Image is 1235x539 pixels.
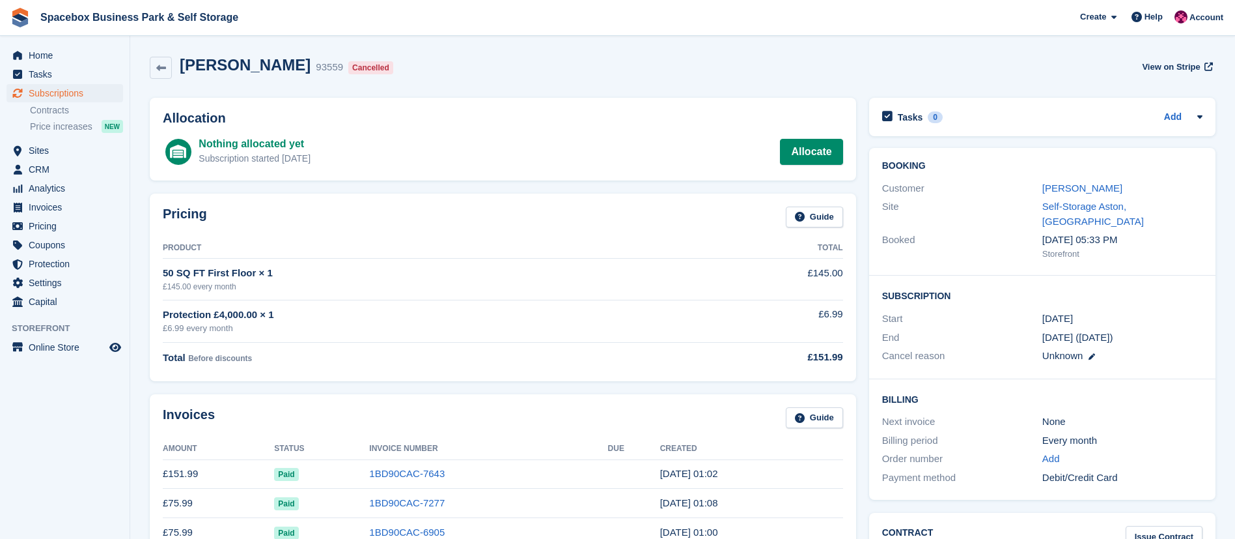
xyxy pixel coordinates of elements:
[1164,110,1182,125] a: Add
[1137,56,1215,78] a: View on Stripe
[274,497,298,510] span: Paid
[780,139,842,165] a: Allocate
[7,236,123,254] a: menu
[29,198,107,216] span: Invoices
[29,160,107,179] span: CRM
[29,84,107,102] span: Subscriptions
[7,338,123,357] a: menu
[29,179,107,197] span: Analytics
[10,8,30,27] img: stora-icon-8386f47178a22dfd0bd8f6a31ec36ba5ce8667c1dd55bd0f319d3a0aa187defe.svg
[1042,332,1113,343] span: [DATE] ([DATE])
[660,527,718,538] time: 2025-07-05 00:00:06 UTC
[882,433,1042,448] div: Billing period
[882,199,1042,229] div: Site
[369,497,445,508] a: 1BD90CAC-7277
[107,340,123,355] a: Preview store
[1042,312,1073,327] time: 2025-07-05 00:00:00 UTC
[882,392,1202,405] h2: Billing
[163,238,679,259] th: Product
[369,468,445,479] a: 1BD90CAC-7643
[163,459,274,489] td: £151.99
[679,300,843,342] td: £6.99
[7,46,123,65] a: menu
[7,293,123,311] a: menu
[29,141,107,160] span: Sites
[1042,415,1202,430] div: None
[786,207,843,228] a: Guide
[1042,452,1060,467] a: Add
[102,120,123,133] div: NEW
[7,274,123,292] a: menu
[7,84,123,102] a: menu
[1142,61,1200,74] span: View on Stripe
[7,141,123,160] a: menu
[679,238,843,259] th: Total
[30,104,123,117] a: Contracts
[660,497,718,508] time: 2025-08-05 00:08:52 UTC
[1145,10,1163,23] span: Help
[7,179,123,197] a: menu
[199,152,311,166] div: Subscription started [DATE]
[882,349,1042,364] div: Cancel reason
[660,439,843,459] th: Created
[274,468,298,481] span: Paid
[12,322,130,335] span: Storefront
[30,121,92,133] span: Price increases
[274,439,369,459] th: Status
[29,293,107,311] span: Capital
[928,111,943,123] div: 0
[316,60,343,75] div: 93559
[1189,11,1223,24] span: Account
[369,439,607,459] th: Invoice Number
[163,352,186,363] span: Total
[7,65,123,83] a: menu
[1042,182,1122,194] a: [PERSON_NAME]
[29,46,107,65] span: Home
[30,119,123,134] a: Price increases NEW
[882,471,1042,486] div: Payment method
[1042,248,1202,261] div: Storefront
[882,330,1042,345] div: End
[882,233,1042,260] div: Booked
[786,407,843,429] a: Guide
[369,527,445,538] a: 1BD90CAC-6905
[7,255,123,273] a: menu
[882,312,1042,327] div: Start
[882,161,1202,171] h2: Booking
[7,160,123,179] a: menu
[1042,233,1202,248] div: [DATE] 05:33 PM
[660,468,718,479] time: 2025-09-05 00:02:02 UTC
[29,338,107,357] span: Online Store
[163,407,215,429] h2: Invoices
[188,354,252,363] span: Before discounts
[679,259,843,300] td: £145.00
[1042,350,1083,361] span: Unknown
[1080,10,1106,23] span: Create
[679,350,843,365] div: £151.99
[163,207,207,228] h2: Pricing
[7,198,123,216] a: menu
[163,489,274,518] td: £75.99
[348,61,393,74] div: Cancelled
[163,322,679,335] div: £6.99 every month
[163,111,843,126] h2: Allocation
[180,56,311,74] h2: [PERSON_NAME]
[29,236,107,254] span: Coupons
[199,136,311,152] div: Nothing allocated yet
[29,217,107,235] span: Pricing
[1042,471,1202,486] div: Debit/Credit Card
[163,308,679,323] div: Protection £4,000.00 × 1
[35,7,243,28] a: Spacebox Business Park & Self Storage
[1174,10,1187,23] img: Avishka Chauhan
[163,281,679,293] div: £145.00 every month
[29,274,107,292] span: Settings
[882,289,1202,302] h2: Subscription
[898,111,923,123] h2: Tasks
[1042,201,1144,227] a: Self-Storage Aston, [GEOGRAPHIC_DATA]
[29,65,107,83] span: Tasks
[7,217,123,235] a: menu
[29,255,107,273] span: Protection
[882,452,1042,467] div: Order number
[882,415,1042,430] div: Next invoice
[608,439,660,459] th: Due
